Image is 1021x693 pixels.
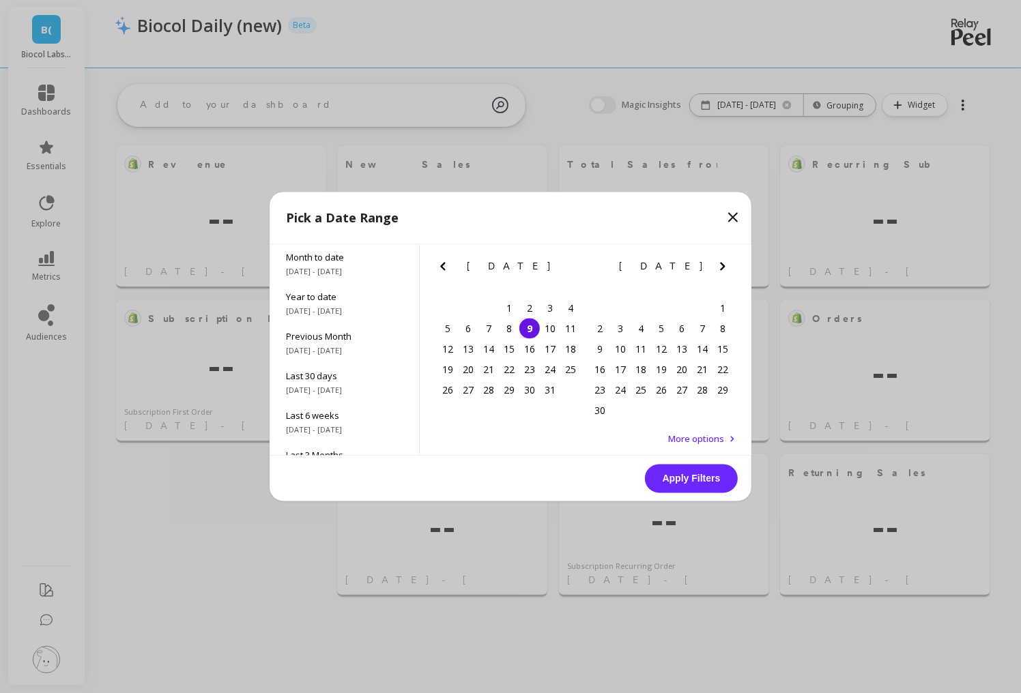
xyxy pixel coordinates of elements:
button: Next Month [562,259,584,280]
div: Choose Thursday, November 20th, 2025 [672,359,692,380]
div: Choose Wednesday, November 12th, 2025 [651,339,672,359]
span: Year to date [286,291,403,304]
span: [DATE] - [DATE] [286,306,403,317]
div: month 2025-11 [590,298,733,421]
span: Last 30 days [286,370,403,383]
span: [DATE] - [DATE] [286,267,403,278]
div: Choose Thursday, November 6th, 2025 [672,319,692,339]
div: Choose Sunday, October 26th, 2025 [437,380,458,400]
div: Choose Sunday, October 5th, 2025 [437,319,458,339]
div: Choose Saturday, November 22nd, 2025 [713,359,733,380]
div: Choose Friday, October 10th, 2025 [540,319,560,339]
div: Choose Tuesday, October 7th, 2025 [478,319,499,339]
span: Last 3 Months [286,449,403,462]
span: [DATE] [619,261,704,272]
div: Choose Monday, November 24th, 2025 [610,380,631,400]
div: Choose Tuesday, October 21st, 2025 [478,359,499,380]
span: [DATE] - [DATE] [286,385,403,396]
div: Choose Sunday, November 2nd, 2025 [590,319,610,339]
div: Choose Tuesday, November 25th, 2025 [631,380,651,400]
div: Choose Sunday, November 16th, 2025 [590,359,610,380]
div: Choose Monday, October 6th, 2025 [458,319,478,339]
div: Choose Saturday, November 29th, 2025 [713,380,733,400]
div: Choose Tuesday, November 18th, 2025 [631,359,651,380]
div: Choose Saturday, November 8th, 2025 [713,319,733,339]
div: Choose Saturday, October 4th, 2025 [560,298,581,319]
div: Choose Thursday, November 13th, 2025 [672,339,692,359]
div: Choose Friday, November 21st, 2025 [692,359,713,380]
div: Choose Friday, November 28th, 2025 [692,380,713,400]
div: Choose Thursday, October 16th, 2025 [519,339,540,359]
span: [DATE] [467,261,552,272]
div: month 2025-10 [437,298,581,400]
div: Choose Sunday, November 23rd, 2025 [590,380,610,400]
div: Choose Wednesday, October 1st, 2025 [499,298,519,319]
div: Choose Monday, November 3rd, 2025 [610,319,631,339]
div: Choose Thursday, October 23rd, 2025 [519,359,540,380]
div: Choose Thursday, October 9th, 2025 [519,319,540,339]
div: Choose Wednesday, November 26th, 2025 [651,380,672,400]
div: Choose Monday, October 27th, 2025 [458,380,478,400]
div: Choose Sunday, October 12th, 2025 [437,339,458,359]
div: Choose Wednesday, October 29th, 2025 [499,380,519,400]
div: Choose Friday, October 31st, 2025 [540,380,560,400]
div: Choose Tuesday, November 4th, 2025 [631,319,651,339]
button: Apply Filters [645,465,738,493]
span: Month to date [286,252,403,264]
span: Last 6 weeks [286,410,403,422]
button: Previous Month [435,259,457,280]
div: Choose Friday, October 17th, 2025 [540,339,560,359]
div: Choose Saturday, October 18th, 2025 [560,339,581,359]
div: Choose Saturday, October 11th, 2025 [560,319,581,339]
span: [DATE] - [DATE] [286,346,403,357]
div: Choose Friday, October 24th, 2025 [540,359,560,380]
div: Choose Tuesday, November 11th, 2025 [631,339,651,359]
div: Choose Friday, November 7th, 2025 [692,319,713,339]
button: Next Month [715,259,736,280]
div: Choose Friday, November 14th, 2025 [692,339,713,359]
div: Choose Saturday, November 1st, 2025 [713,298,733,319]
div: Choose Tuesday, October 14th, 2025 [478,339,499,359]
div: Choose Sunday, November 30th, 2025 [590,400,610,421]
span: Previous Month [286,331,403,343]
div: Choose Wednesday, November 19th, 2025 [651,359,672,380]
div: Choose Saturday, November 15th, 2025 [713,339,733,359]
div: Choose Thursday, October 2nd, 2025 [519,298,540,319]
div: Choose Thursday, October 30th, 2025 [519,380,540,400]
div: Choose Monday, October 20th, 2025 [458,359,478,380]
div: Choose Wednesday, October 22nd, 2025 [499,359,519,380]
div: Choose Saturday, October 25th, 2025 [560,359,581,380]
div: Choose Monday, November 10th, 2025 [610,339,631,359]
div: Choose Thursday, November 27th, 2025 [672,380,692,400]
div: Choose Wednesday, October 8th, 2025 [499,319,519,339]
div: Choose Monday, November 17th, 2025 [610,359,631,380]
div: Choose Wednesday, October 15th, 2025 [499,339,519,359]
div: Choose Wednesday, November 5th, 2025 [651,319,672,339]
div: Choose Monday, October 13th, 2025 [458,339,478,359]
button: Previous Month [587,259,609,280]
span: [DATE] - [DATE] [286,425,403,436]
div: Choose Sunday, October 19th, 2025 [437,359,458,380]
span: More options [668,433,724,445]
p: Pick a Date Range [286,209,399,228]
div: Choose Sunday, November 9th, 2025 [590,339,610,359]
div: Choose Tuesday, October 28th, 2025 [478,380,499,400]
div: Choose Friday, October 3rd, 2025 [540,298,560,319]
